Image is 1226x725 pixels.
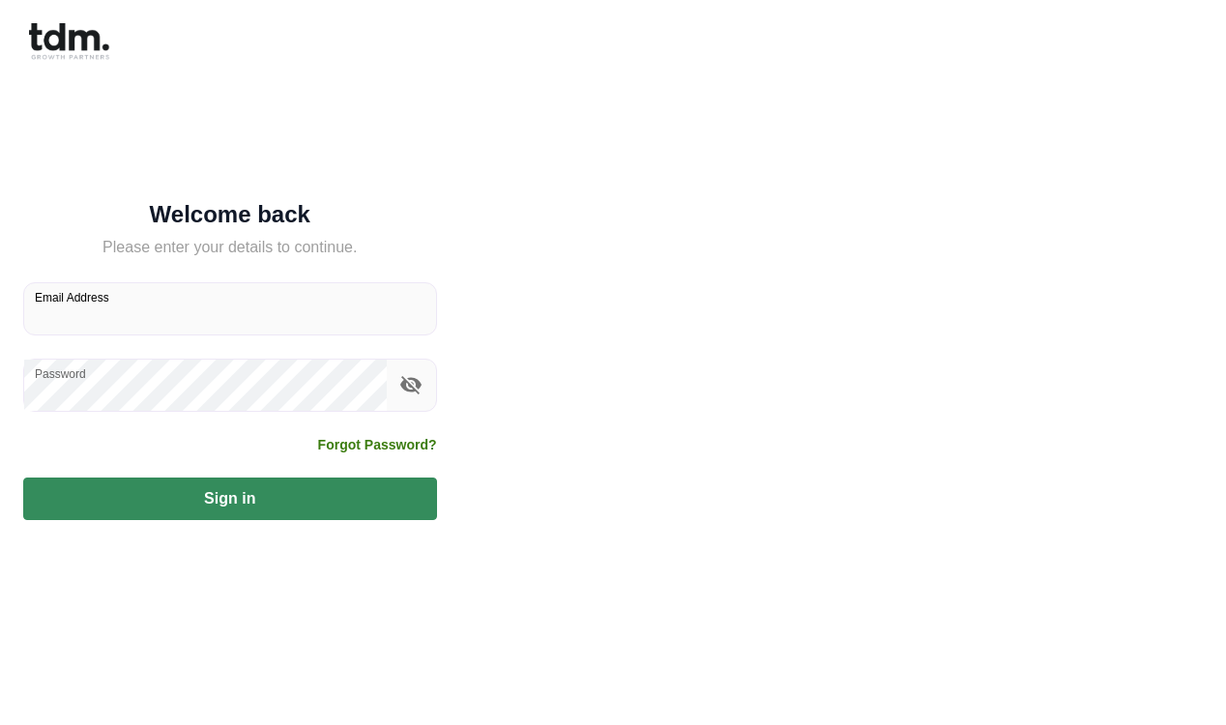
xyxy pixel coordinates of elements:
[23,236,437,259] h5: Please enter your details to continue.
[394,368,427,401] button: toggle password visibility
[35,289,109,305] label: Email Address
[23,478,437,520] button: Sign in
[318,435,437,454] a: Forgot Password?
[23,205,437,224] h5: Welcome back
[35,365,86,382] label: Password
